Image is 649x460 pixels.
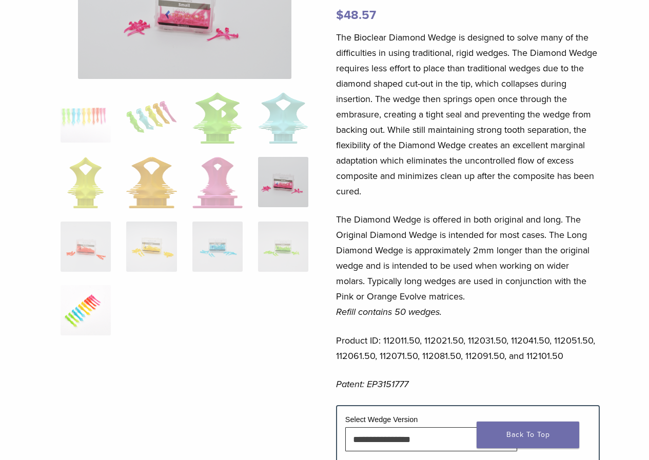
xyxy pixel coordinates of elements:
img: Diamond Wedge and Long Diamond Wedge - Image 7 [192,157,243,208]
img: Diamond Wedge and Long Diamond Wedge - Image 2 [126,92,176,143]
p: Product ID: 112011.50, 112021.50, 112031.50, 112041.50, 112051.50, 112061.50, 112071.50, 112081.5... [336,333,600,364]
img: Diamond Wedge and Long Diamond Wedge - Image 8 [258,157,308,207]
p: The Bioclear Diamond Wedge is designed to solve many of the difficulties in using traditional, ri... [336,30,600,199]
img: Diamond Wedge and Long Diamond Wedge - Image 13 [61,285,111,335]
img: Diamond Wedge and Long Diamond Wedge - Image 12 [258,222,308,272]
img: Diamond Wedge and Long Diamond Wedge - Image 10 [126,222,176,272]
label: Select Wedge Version [345,415,418,424]
bdi: 48.57 [336,8,376,23]
p: The Diamond Wedge is offered in both original and long. The Original Diamond Wedge is intended fo... [336,212,600,319]
img: Diamond Wedge and Long Diamond Wedge - Image 9 [61,222,111,272]
img: Diamond Wedge and Long Diamond Wedge - Image 5 [67,157,104,208]
img: Diamond Wedge and Long Diamond Wedge - Image 4 [258,92,308,144]
img: DSC_0187_v3-1920x1218-1-324x324.png [61,92,111,143]
img: Diamond Wedge and Long Diamond Wedge - Image 3 [192,92,243,144]
em: Patent: EP3151777 [336,378,408,390]
span: $ [336,8,344,23]
img: Diamond Wedge and Long Diamond Wedge - Image 11 [192,222,243,272]
a: Back To Top [477,422,579,448]
em: Refill contains 50 wedges. [336,306,442,317]
img: Diamond Wedge and Long Diamond Wedge - Image 6 [126,157,176,208]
